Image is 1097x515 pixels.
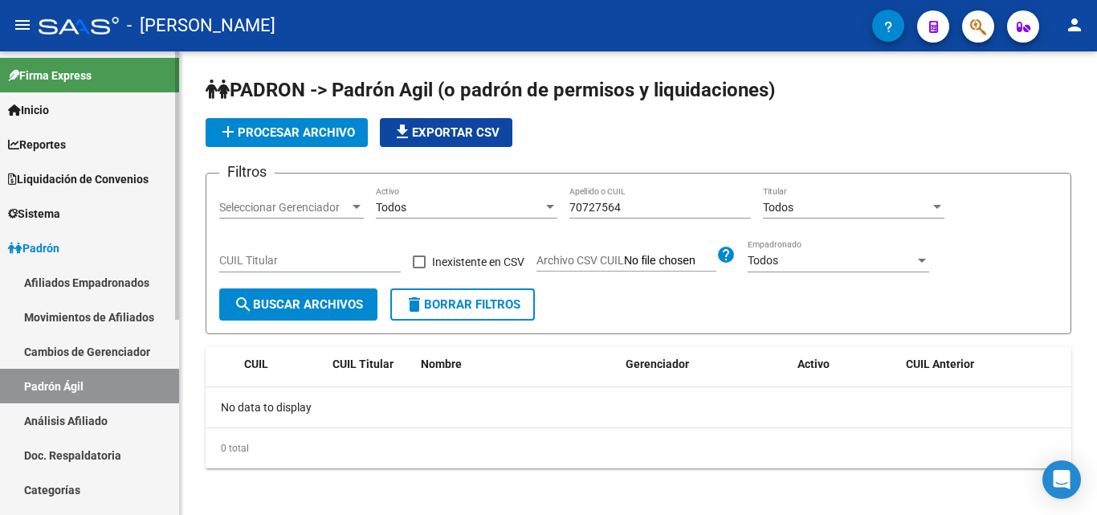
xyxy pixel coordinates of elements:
span: CUIL Titular [332,358,394,370]
span: Todos [376,201,406,214]
button: Borrar Filtros [390,288,535,321]
datatable-header-cell: Nombre [414,347,619,382]
button: Buscar Archivos [219,288,377,321]
mat-icon: person [1065,15,1084,35]
span: Liquidación de Convenios [8,170,149,188]
mat-icon: file_download [393,122,412,141]
h3: Filtros [219,161,275,183]
mat-icon: delete [405,295,424,314]
span: Procesar archivo [218,125,355,140]
mat-icon: search [234,295,253,314]
span: Buscar Archivos [234,297,363,312]
button: Procesar archivo [206,118,368,147]
datatable-header-cell: CUIL [238,347,326,382]
span: Exportar CSV [393,125,500,140]
span: Inicio [8,101,49,119]
span: Nombre [421,358,462,370]
span: Padrón [8,239,59,257]
input: Archivo CSV CUIL [624,254,716,268]
datatable-header-cell: CUIL Anterior [899,347,1072,382]
span: Todos [763,201,793,214]
span: Seleccionar Gerenciador [219,201,349,215]
div: Open Intercom Messenger [1042,460,1081,499]
span: Todos [748,254,778,267]
span: Gerenciador [626,358,689,370]
mat-icon: help [716,245,736,264]
span: Activo [797,358,830,370]
span: Sistema [8,205,60,223]
span: - [PERSON_NAME] [127,8,275,43]
mat-icon: add [218,122,238,141]
div: No data to display [206,387,1071,427]
span: Reportes [8,136,66,153]
datatable-header-cell: Gerenciador [619,347,792,382]
span: CUIL Anterior [906,358,974,370]
span: Borrar Filtros [405,297,520,312]
div: 0 total [206,428,1071,468]
span: Archivo CSV CUIL [536,254,624,267]
span: PADRON -> Padrón Agil (o padrón de permisos y liquidaciones) [206,79,775,101]
datatable-header-cell: CUIL Titular [326,347,414,382]
datatable-header-cell: Activo [791,347,899,382]
span: CUIL [244,358,268,370]
span: Inexistente en CSV [432,252,524,272]
span: Firma Express [8,67,92,84]
button: Exportar CSV [380,118,512,147]
mat-icon: menu [13,15,32,35]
